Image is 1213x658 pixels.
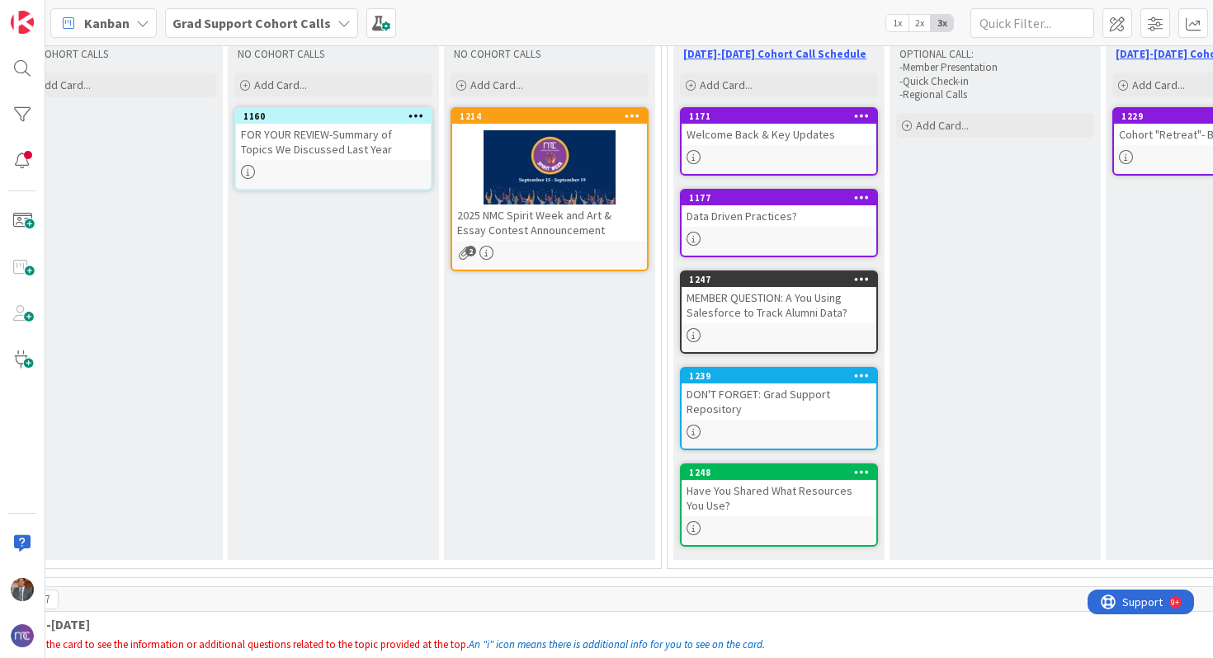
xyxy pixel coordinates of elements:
[682,465,876,516] div: 1248Have You Shared What Resources You Use?
[931,15,953,31] span: 3x
[682,190,876,227] div: 1177Data Driven Practices?
[909,15,931,31] span: 2x
[689,467,876,478] div: 1248
[682,109,876,145] div: 1171Welcome Back & Key Updates
[465,246,476,256] span: 2
[689,192,876,204] div: 1177
[689,274,876,285] div: 1247
[682,465,876,480] div: 1248
[683,47,866,61] a: [DATE]-[DATE] Cohort Call Schedule
[886,15,909,31] span: 1x
[682,369,876,420] div: 1239DON'T FORGET: Grad Support Repository
[1132,78,1185,92] span: Add Card...
[236,124,431,160] div: FOR YOUR REVIEW-Summary of Topics We Discussed Last Year
[11,578,34,601] img: AM
[682,190,876,205] div: 1177
[236,109,431,160] div: 1160FOR YOUR REVIEW-Summary of Topics We Discussed Last Year
[689,110,876,122] div: 1171
[899,48,1091,61] p: OPTIONAL CALL:
[470,78,523,92] span: Add Card...
[11,11,34,34] img: Visit kanbanzone.com
[970,8,1094,38] input: Quick Filter...
[899,61,1091,74] p: -Member Presentation
[700,78,753,92] span: Add Card...
[452,204,647,241] div: 2025 NMC Spirit Week and Art & Essay Contest Announcement
[11,624,34,647] img: avatar
[682,383,876,420] div: DON'T FORGET: Grad Support Repository
[682,272,876,323] div: 1247MEMBER QUESTION: A You Using Salesforce to Track Alumni Data?
[689,370,876,382] div: 1239
[899,75,1091,88] p: -Quick Check-in
[460,110,647,122] div: 1214
[682,287,876,323] div: MEMBER QUESTION: A You Using Salesforce to Track Alumni Data?
[454,48,645,61] p: NO COHORT CALLS
[452,109,647,241] div: 12142025 NMC Spirit Week and Art & Essay Contest Announcement
[682,272,876,287] div: 1247
[7,637,469,651] span: Click on the card to see the information or additional questions related to the topic provided at...
[682,109,876,124] div: 1171
[682,124,876,145] div: Welcome Back & Key Updates
[238,48,429,61] p: NO COHORT CALLS
[469,637,765,651] em: An "i" icon means there is additional info for you to see on the card.
[899,88,1091,101] p: -Regional Calls
[84,13,130,33] span: Kanban
[682,205,876,227] div: Data Driven Practices?
[35,2,75,22] span: Support
[254,78,307,92] span: Add Card...
[682,369,876,383] div: 1239
[452,109,647,124] div: 1214
[916,118,969,133] span: Add Card...
[38,78,91,92] span: Add Card...
[236,109,431,124] div: 1160
[83,7,92,20] div: 9+
[21,48,213,61] p: NO COHORT CALLS
[172,15,331,31] b: Grad Support Cohort Calls
[682,480,876,516] div: Have You Shared What Resources You Use?
[243,110,431,122] div: 1160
